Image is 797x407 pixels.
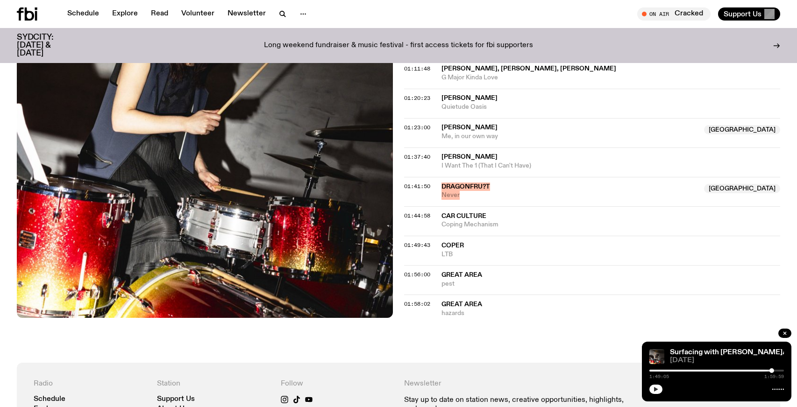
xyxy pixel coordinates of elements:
button: 01:11:48 [404,66,430,71]
a: Volunteer [176,7,220,21]
span: 01:44:58 [404,212,430,219]
span: LTB [441,250,780,259]
button: 01:20:23 [404,96,430,101]
span: Car Culture [441,213,486,219]
a: Support Us [157,396,195,403]
span: G Major Kinda Love [441,73,780,82]
img: Image by Billy Zammit [649,349,664,364]
span: 01:20:23 [404,94,430,102]
button: Support Us [718,7,780,21]
span: 01:56:00 [404,271,430,278]
a: Schedule [34,396,65,403]
span: [PERSON_NAME] [441,95,498,101]
button: 01:44:58 [404,213,430,218]
span: 01:49:43 [404,241,430,249]
a: Newsletter [222,7,271,21]
span: [PERSON_NAME], [PERSON_NAME], [PERSON_NAME] [441,65,616,72]
span: Great Area [441,272,482,278]
button: 01:49:43 [404,243,430,248]
span: Never [441,191,698,200]
span: Coping Mechanism [441,220,780,229]
a: Schedule [62,7,105,21]
span: Support Us [724,10,761,18]
span: Coper [441,242,464,249]
h4: Follow [281,379,393,388]
span: 01:11:48 [404,65,430,72]
span: 01:41:50 [404,182,430,190]
button: 01:23:00 [404,125,430,130]
span: 1:49:05 [649,374,669,379]
button: 01:58:02 [404,302,430,307]
button: 01:37:40 [404,154,430,160]
span: I Want The 1 (That I Can't Have) [441,161,780,170]
h4: Radio [34,379,146,388]
span: Dragonfru?t [441,183,490,190]
span: pest [441,280,780,288]
button: 01:56:00 [404,272,430,277]
button: On AirCracked [637,7,711,21]
span: 01:23:00 [404,124,430,131]
span: hazards [441,309,780,318]
h4: Station [157,379,269,388]
span: 1:59:59 [764,374,784,379]
button: 01:41:50 [404,184,430,189]
span: 01:58:02 [404,300,430,308]
h3: SYDCITY: [DATE] & [DATE] [17,34,77,57]
span: [DATE] [670,357,784,364]
span: [GEOGRAPHIC_DATA] [704,125,780,134]
span: [PERSON_NAME] [441,154,498,160]
span: 01:37:40 [404,153,430,161]
span: Me, in our own way [441,132,698,141]
p: Long weekend fundraiser & music festival - first access tickets for fbi supporters [264,42,533,50]
span: [GEOGRAPHIC_DATA] [704,184,780,193]
span: [PERSON_NAME] [441,124,498,131]
a: Explore [107,7,143,21]
span: Quietude Oasis [441,103,780,112]
a: Read [145,7,174,21]
h4: Newsletter [404,379,640,388]
span: Great Area [441,301,482,308]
